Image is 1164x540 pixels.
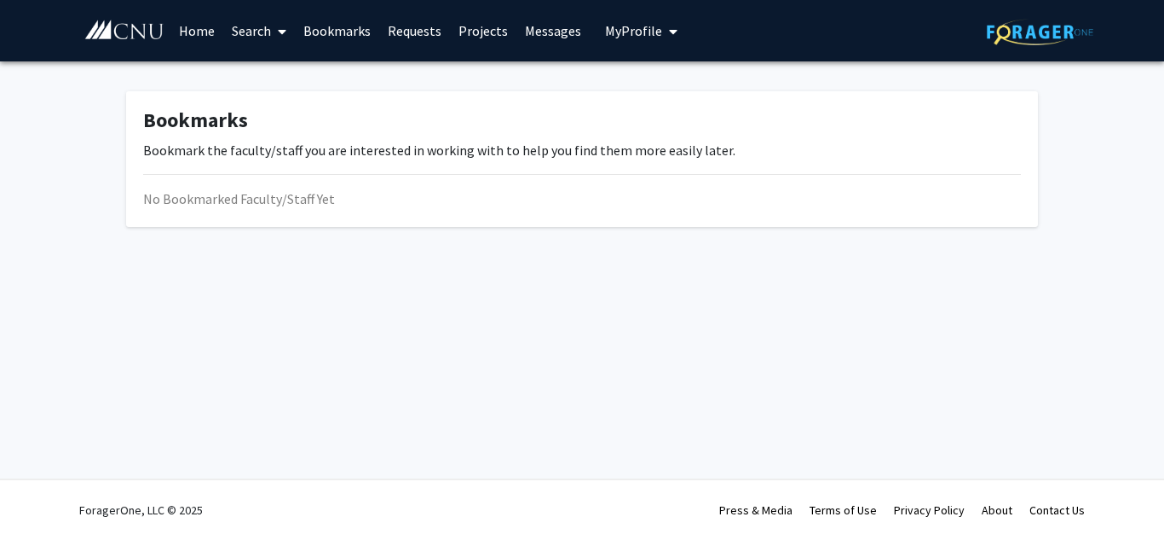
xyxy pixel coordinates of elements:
a: Press & Media [719,502,792,518]
a: About [982,502,1012,518]
a: Contact Us [1029,502,1085,518]
a: Search [223,1,295,61]
h1: Bookmarks [143,108,1021,133]
div: ForagerOne, LLC © 2025 [79,480,203,540]
a: Privacy Policy [894,502,965,518]
img: ForagerOne Logo [987,19,1093,45]
a: Requests [379,1,450,61]
p: Bookmark the faculty/staff you are interested in working with to help you find them more easily l... [143,140,1021,160]
span: My Profile [605,22,662,39]
a: Home [170,1,223,61]
div: No Bookmarked Faculty/Staff Yet [143,189,1021,209]
a: Messages [516,1,590,61]
a: Terms of Use [810,502,877,518]
iframe: Chat [13,463,72,527]
a: Bookmarks [295,1,379,61]
a: Projects [450,1,516,61]
img: Christopher Newport University Logo [84,20,164,41]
